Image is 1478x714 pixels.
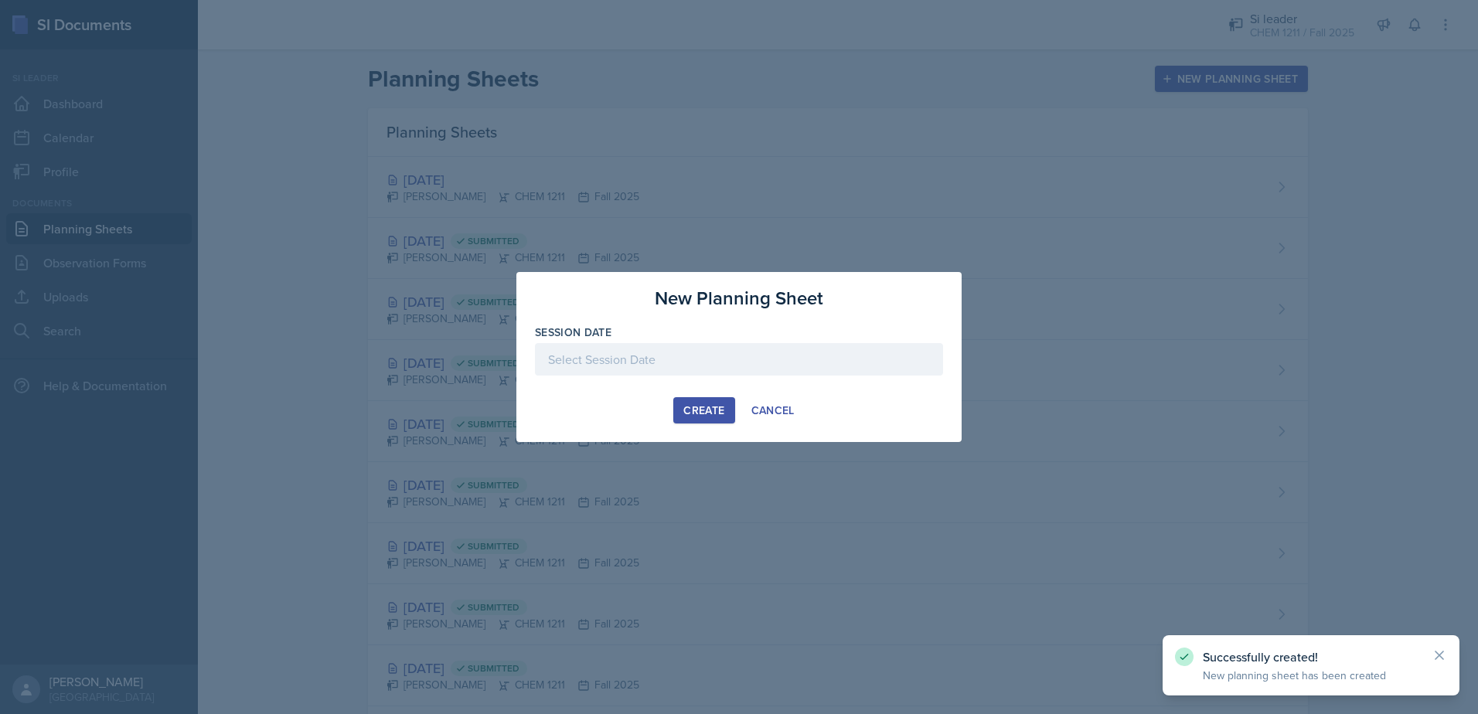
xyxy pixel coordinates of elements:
[1203,668,1419,683] p: New planning sheet has been created
[655,284,823,312] h3: New Planning Sheet
[535,325,611,340] label: Session Date
[1203,649,1419,665] p: Successfully created!
[673,397,734,423] button: Create
[683,404,724,416] div: Create
[741,397,805,423] button: Cancel
[751,404,795,416] div: Cancel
